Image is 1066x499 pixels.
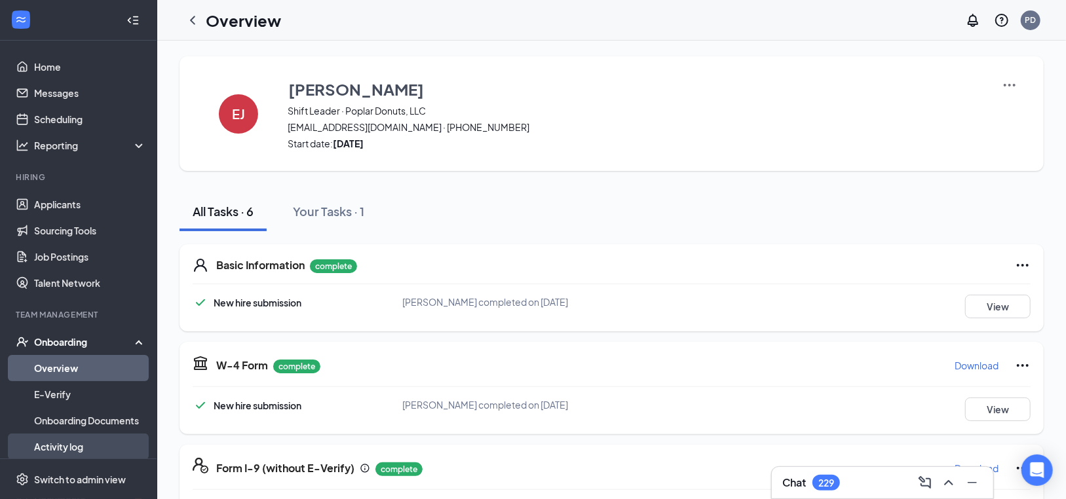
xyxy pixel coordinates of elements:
p: Download [955,359,999,372]
a: Overview [34,355,146,381]
svg: FormI9EVerifyIcon [193,458,208,473]
span: [PERSON_NAME] completed on [DATE] [402,399,568,411]
button: Minimize [962,472,983,493]
svg: ChevronLeft [185,12,200,28]
span: New hire submission [214,297,301,308]
svg: Ellipses [1015,460,1031,476]
svg: Ellipses [1015,257,1031,273]
button: [PERSON_NAME] [288,77,985,101]
h5: Basic Information [216,258,305,272]
div: Team Management [16,309,143,320]
span: Shift Leader · Poplar Donuts, LLC [288,104,985,117]
button: View [965,397,1031,421]
svg: User [193,257,208,273]
a: Talent Network [34,270,146,296]
button: View [965,295,1031,318]
span: [PERSON_NAME] completed on [DATE] [402,296,568,308]
svg: QuestionInfo [994,12,1010,28]
button: EJ [206,77,271,150]
svg: Settings [16,473,29,486]
span: [EMAIL_ADDRESS][DOMAIN_NAME] · [PHONE_NUMBER] [288,120,985,134]
a: Activity log [34,434,146,460]
button: Download [954,355,999,376]
button: ComposeMessage [915,472,936,493]
p: complete [375,462,423,476]
div: Onboarding [34,335,135,348]
img: More Actions [1002,77,1018,93]
div: 229 [818,477,834,489]
button: Download [954,458,999,479]
svg: Collapse [126,14,140,27]
a: Sourcing Tools [34,217,146,244]
h3: [PERSON_NAME] [288,78,424,100]
button: ChevronUp [938,472,959,493]
div: Switch to admin view [34,473,126,486]
svg: Info [360,463,370,473]
a: Home [34,54,146,80]
div: All Tasks · 6 [193,203,254,219]
svg: Ellipses [1015,358,1031,373]
a: Messages [34,80,146,106]
h1: Overview [206,9,281,31]
div: Reporting [34,139,147,152]
svg: ComposeMessage [917,475,933,490]
a: Scheduling [34,106,146,132]
div: PD [1025,14,1037,26]
svg: UserCheck [16,335,29,348]
div: Open Intercom Messenger [1021,454,1053,486]
svg: Notifications [965,12,981,28]
h3: Chat [782,475,806,490]
svg: WorkstreamLogo [14,13,28,26]
svg: Checkmark [193,295,208,310]
svg: ChevronUp [941,475,957,490]
h4: EJ [232,109,245,119]
span: Start date: [288,137,985,150]
svg: Analysis [16,139,29,152]
a: E-Verify [34,381,146,407]
a: Applicants [34,191,146,217]
svg: Minimize [964,475,980,490]
a: Onboarding Documents [34,407,146,434]
div: Your Tasks · 1 [293,203,364,219]
p: complete [310,259,357,273]
div: Hiring [16,172,143,183]
svg: Checkmark [193,397,208,413]
strong: [DATE] [333,138,364,149]
a: Job Postings [34,244,146,270]
h5: Form I-9 (without E-Verify) [216,461,354,475]
h5: W-4 Form [216,358,268,373]
p: complete [273,360,320,373]
span: New hire submission [214,399,301,411]
p: Download [955,462,999,475]
svg: TaxGovernmentIcon [193,355,208,371]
